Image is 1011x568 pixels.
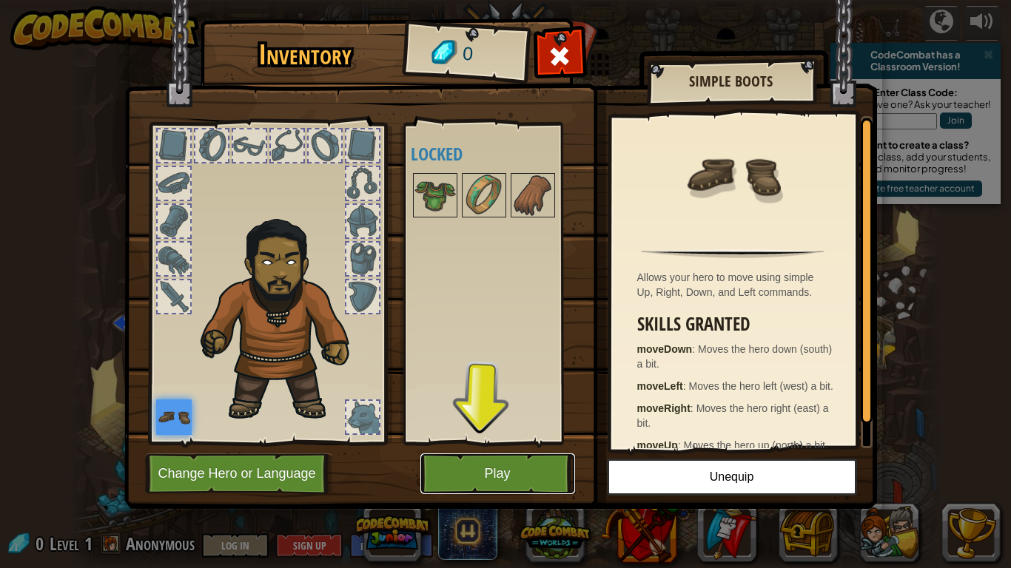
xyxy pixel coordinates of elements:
[683,380,689,392] span: :
[685,127,781,223] img: portrait.png
[691,402,696,414] span: :
[145,453,333,494] button: Change Hero or Language
[512,175,554,216] img: portrait.png
[637,270,836,300] div: Allows your hero to move using simple Up, Right, Down, and Left commands.
[420,453,575,494] button: Play
[637,380,683,392] strong: moveLeft
[641,249,824,258] img: hr.png
[637,343,693,355] strong: moveDown
[156,399,192,435] img: portrait.png
[193,208,374,423] img: duelist_hair.png
[211,39,400,70] h1: Inventory
[414,175,456,216] img: portrait.png
[637,402,691,414] strong: moveRight
[637,314,836,334] h3: Skills Granted
[684,439,828,451] span: Moves the hero up (north) a bit.
[662,73,801,89] h2: Simple Boots
[463,175,505,216] img: portrait.png
[411,144,585,163] h4: Locked
[607,459,857,496] button: Unequip
[637,343,833,370] span: Moves the hero down (south) a bit.
[678,439,684,451] span: :
[689,380,833,392] span: Moves the hero left (west) a bit.
[637,402,829,429] span: Moves the hero right (east) a bit.
[461,41,474,68] span: 0
[692,343,698,355] span: :
[637,439,678,451] strong: moveUp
